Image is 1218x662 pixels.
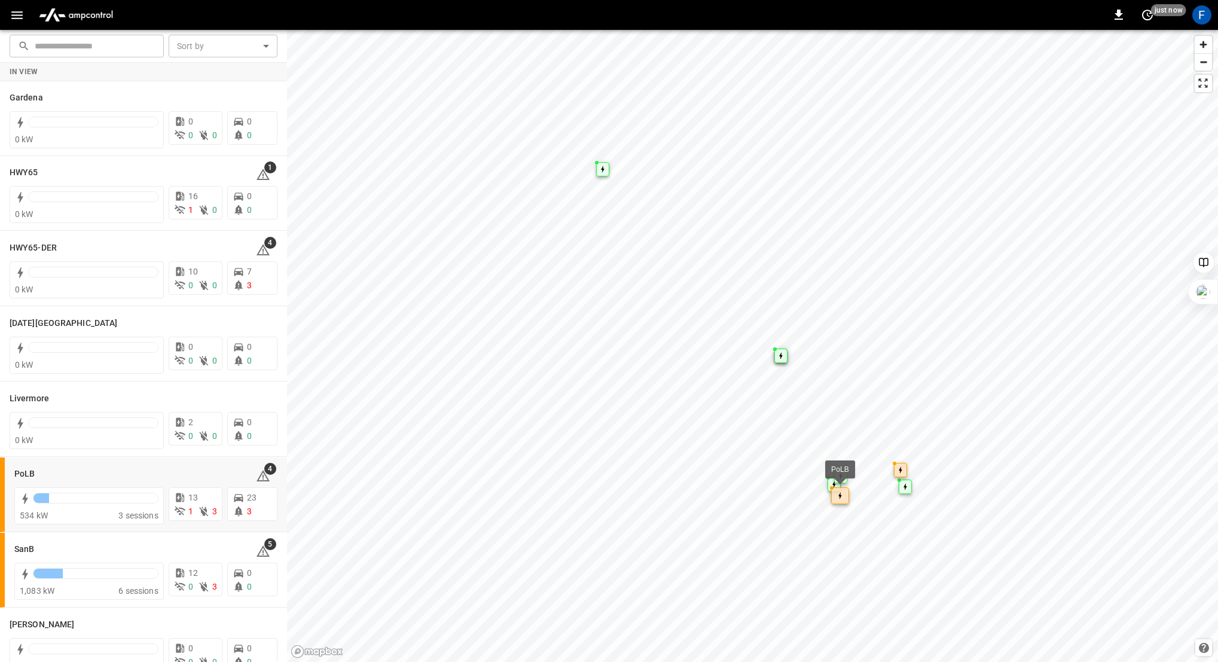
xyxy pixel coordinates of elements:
div: Map marker [774,349,787,363]
span: 0 [188,280,193,290]
span: 3 [247,507,252,516]
span: 13 [188,493,198,502]
span: 3 [212,582,217,591]
h6: HWY65-DER [10,242,57,255]
div: PoLB [831,463,849,475]
span: 1 [264,161,276,173]
span: 0 [247,205,252,215]
div: Map marker [831,487,849,504]
div: Map marker [596,162,609,176]
span: 0 [188,342,193,352]
span: 0 kW [15,435,33,445]
div: Map marker [899,480,912,494]
span: 16 [188,191,198,201]
span: 0 [247,191,252,201]
h6: Livermore [10,392,49,405]
a: Mapbox homepage [291,645,343,658]
span: 0 [188,643,193,653]
span: 4 [264,237,276,249]
strong: In View [10,68,38,76]
button: Zoom in [1195,36,1212,53]
span: 2 [188,417,193,427]
span: 534 kW [20,511,48,520]
h6: HWY65 [10,166,38,179]
span: 0 [188,130,193,140]
h6: Gardena [10,91,43,105]
span: 10 [188,267,198,276]
span: 3 [247,280,252,290]
button: Zoom out [1195,53,1212,71]
span: 0 [212,356,217,365]
span: 7 [247,267,252,276]
span: 1,083 kW [20,586,54,596]
h6: Vernon [10,618,74,632]
span: 0 kW [15,135,33,144]
span: 23 [247,493,257,502]
span: Zoom out [1195,54,1212,71]
canvas: Map [287,30,1218,662]
span: 0 [212,280,217,290]
span: 0 [247,417,252,427]
span: 0 [247,643,252,653]
span: 0 [247,356,252,365]
span: 0 [247,117,252,126]
span: 4 [264,463,276,475]
span: 0 kW [15,360,33,370]
span: 0 [212,130,217,140]
h6: SanB [14,543,34,556]
button: set refresh interval [1138,5,1157,25]
span: 3 sessions [118,511,158,520]
h6: Karma Center [10,317,117,330]
span: 5 [264,538,276,550]
div: profile-icon [1192,5,1211,25]
span: 0 [188,117,193,126]
span: 0 kW [15,285,33,294]
h6: PoLB [14,468,35,481]
span: 1 [188,507,193,516]
span: 3 [212,507,217,516]
span: 0 [212,205,217,215]
span: 0 [247,568,252,578]
span: 0 [212,431,217,441]
span: 0 [188,582,193,591]
span: 0 kW [15,209,33,219]
span: 1 [188,205,193,215]
span: 12 [188,568,198,578]
span: 0 [188,356,193,365]
span: 6 sessions [118,586,158,596]
span: just now [1151,4,1186,16]
span: 0 [247,130,252,140]
span: 0 [247,582,252,591]
div: Map marker [828,477,841,492]
span: 0 [188,431,193,441]
span: 0 [247,342,252,352]
img: ampcontrol.io logo [34,4,118,26]
div: Map marker [894,463,907,477]
span: 0 [247,431,252,441]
